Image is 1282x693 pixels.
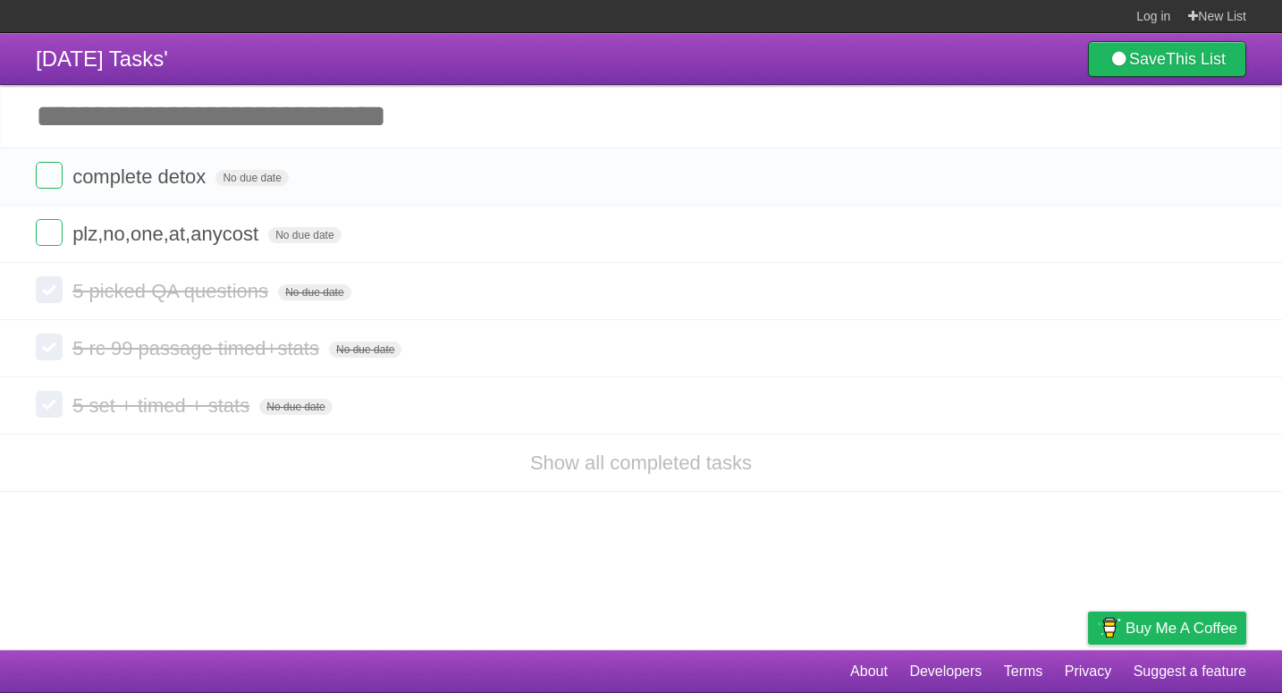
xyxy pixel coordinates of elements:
a: Privacy [1065,655,1111,689]
span: No due date [259,399,332,415]
a: Buy me a coffee [1088,612,1246,645]
span: 5 set + timed + stats [72,394,254,417]
span: Buy me a coffee [1126,613,1237,644]
img: Buy me a coffee [1097,613,1121,643]
a: About [850,655,888,689]
span: No due date [278,284,350,300]
a: Suggest a feature [1134,655,1246,689]
label: Done [36,162,63,189]
span: No due date [329,342,401,358]
label: Done [36,334,63,360]
a: Developers [909,655,982,689]
label: Done [36,276,63,303]
span: No due date [268,227,341,243]
a: Show all completed tasks [530,452,752,474]
span: 5 picked QA questions [72,280,273,302]
b: This List [1166,50,1226,68]
span: 5 rc 99 passage timed+stats [72,337,324,359]
label: Done [36,391,63,418]
span: No due date [215,170,288,186]
a: Terms [1004,655,1043,689]
span: plz,no,one,at,anycost [72,223,263,245]
span: complete detox [72,165,210,188]
span: [DATE] Tasks' [36,46,168,71]
label: Done [36,219,63,246]
a: SaveThis List [1088,41,1246,77]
